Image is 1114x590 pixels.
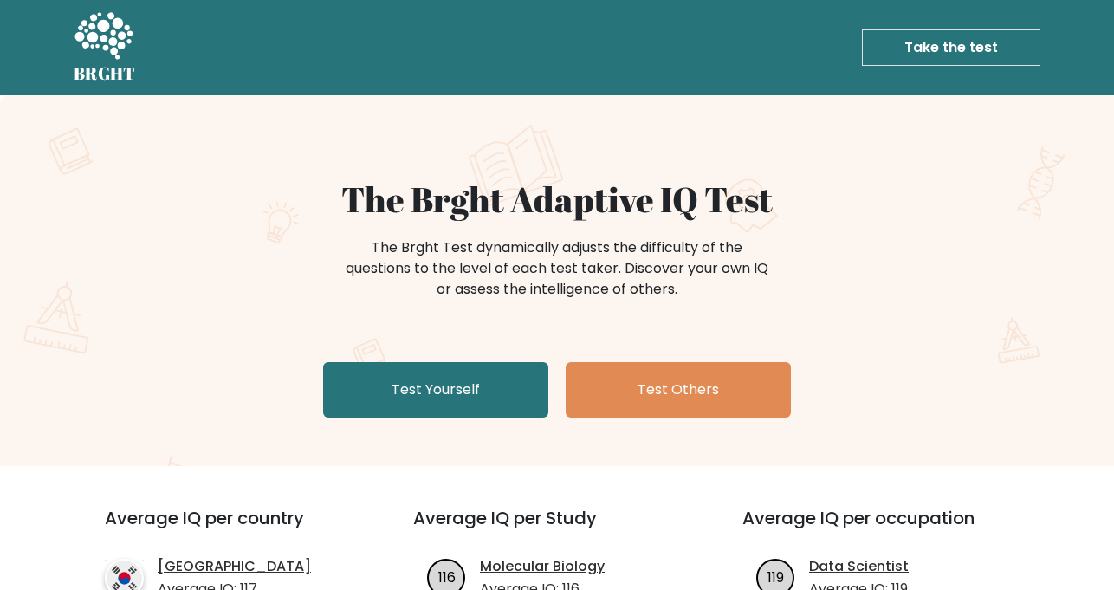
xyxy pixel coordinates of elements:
a: Test Yourself [323,362,548,418]
h5: BRGHT [74,63,136,84]
text: 116 [438,567,456,587]
a: Data Scientist [809,556,909,577]
h1: The Brght Adaptive IQ Test [134,178,980,220]
h3: Average IQ per occupation [742,508,1030,549]
a: Take the test [862,29,1040,66]
a: BRGHT [74,7,136,88]
div: The Brght Test dynamically adjusts the difficulty of the questions to the level of each test take... [340,237,774,300]
a: [GEOGRAPHIC_DATA] [158,556,311,577]
h3: Average IQ per Study [413,508,701,549]
text: 119 [767,567,784,587]
a: Test Others [566,362,791,418]
a: Molecular Biology [480,556,605,577]
h3: Average IQ per country [105,508,351,549]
